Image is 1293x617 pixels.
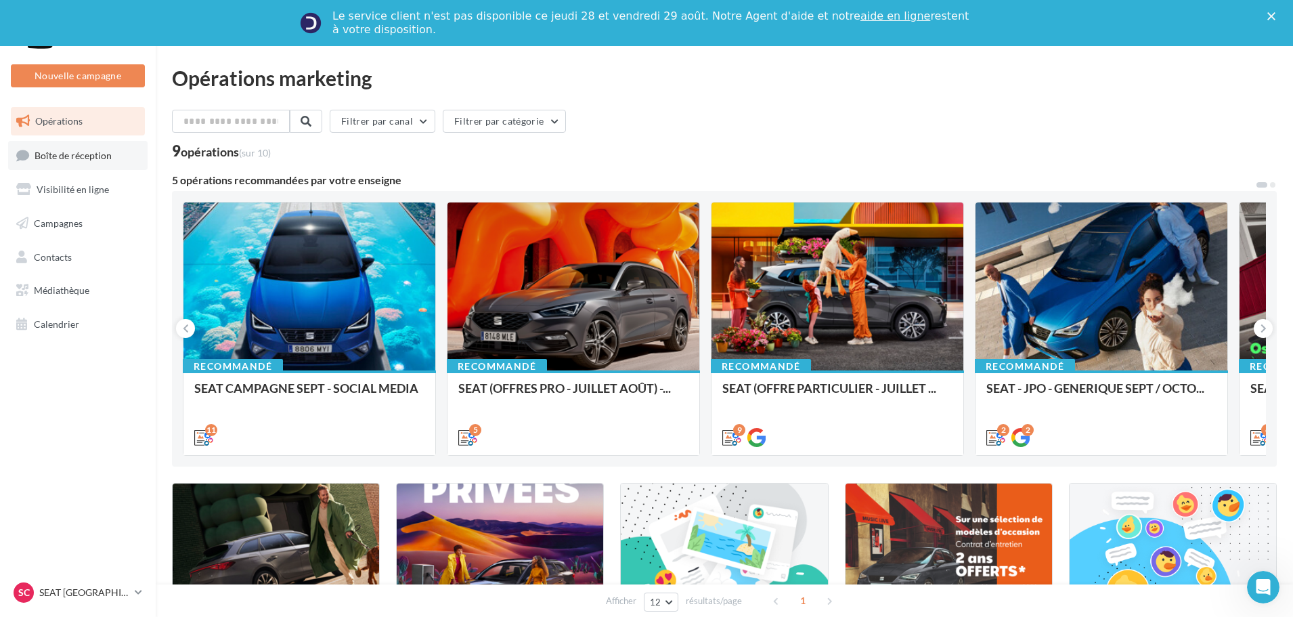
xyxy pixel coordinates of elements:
a: Campagnes [8,209,148,238]
button: Filtrer par catégorie [443,110,566,133]
div: 9 [172,144,271,158]
div: 5 opérations recommandées par votre enseigne [172,175,1255,186]
iframe: Intercom live chat [1247,571,1279,603]
span: SEAT CAMPAGNE SEPT - SOCIAL MEDIA [194,381,418,396]
div: 5 [469,424,481,436]
a: Médiathèque [8,276,148,305]
span: SEAT (OFFRES PRO - JUILLET AOÛT) -... [458,381,671,396]
div: Fermer [1267,12,1281,20]
span: Boîte de réception [35,149,112,161]
button: Filtrer par canal [330,110,435,133]
span: SEAT (OFFRE PARTICULIER - JUILLET ... [722,381,936,396]
img: Profile image for Service-Client [300,12,322,34]
div: Recommandé [447,359,547,374]
div: 2 [1022,424,1034,436]
div: 9 [733,424,745,436]
a: Opérations [8,107,148,135]
button: 12 [644,593,678,612]
div: 2 [997,424,1009,436]
span: Campagnes [34,217,83,229]
a: Boîte de réception [8,141,148,170]
a: SC SEAT [GEOGRAPHIC_DATA] [11,580,145,605]
span: Opérations [35,115,83,127]
div: Opérations marketing [172,68,1277,88]
a: Contacts [8,243,148,272]
span: SC [18,586,30,599]
p: SEAT [GEOGRAPHIC_DATA] [39,586,129,599]
span: Calendrier [34,318,79,330]
span: Médiathèque [34,284,89,296]
button: Nouvelle campagne [11,64,145,87]
span: Afficher [606,595,636,608]
a: aide en ligne [860,9,930,22]
a: Visibilité en ligne [8,175,148,204]
div: Recommandé [183,359,283,374]
span: SEAT - JPO - GENERIQUE SEPT / OCTO... [986,381,1204,396]
div: Recommandé [975,359,1075,374]
div: 6 [1261,424,1273,436]
div: opérations [181,146,271,158]
div: 11 [205,424,217,436]
span: Contacts [34,251,72,262]
span: 12 [650,597,661,608]
div: Le service client n'est pas disponible ce jeudi 28 et vendredi 29 août. Notre Agent d'aide et not... [332,9,971,37]
span: (sur 10) [239,147,271,158]
span: Visibilité en ligne [37,184,109,195]
a: Calendrier [8,310,148,339]
span: résultats/page [686,595,742,608]
div: Recommandé [711,359,811,374]
span: 1 [792,590,814,612]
